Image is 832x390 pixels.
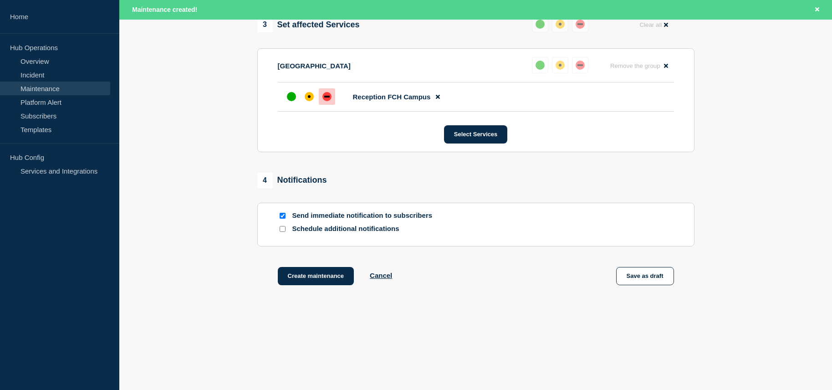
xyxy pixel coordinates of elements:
p: Schedule additional notifications [292,225,438,233]
button: affected [552,57,568,73]
button: up [532,57,548,73]
div: up [287,92,296,101]
span: Reception FCH Campus [353,93,431,101]
button: Create maintenance [278,267,354,285]
button: Save as draft [616,267,674,285]
div: up [536,61,545,70]
div: down [576,61,585,70]
button: Remove the group [605,57,674,75]
div: down [322,92,332,101]
button: affected [552,16,568,32]
div: up [536,20,545,29]
button: Close banner [812,5,823,15]
input: Schedule additional notifications [280,226,286,232]
p: Send immediate notification to subscribers [292,211,438,220]
button: up [532,16,548,32]
button: Select Services [444,125,507,144]
div: affected [556,20,565,29]
button: down [572,57,588,73]
span: Maintenance created! [132,6,197,13]
div: affected [556,61,565,70]
button: Cancel [370,272,392,279]
span: 3 [257,17,273,32]
div: Notifications [257,173,327,188]
div: affected [305,92,314,101]
input: Send immediate notification to subscribers [280,213,286,219]
button: down [572,16,588,32]
button: Clear all [634,16,674,34]
span: 4 [257,173,273,188]
p: [GEOGRAPHIC_DATA] [278,62,351,70]
span: Remove the group [610,62,660,69]
div: down [576,20,585,29]
div: Set affected Services [257,17,360,32]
